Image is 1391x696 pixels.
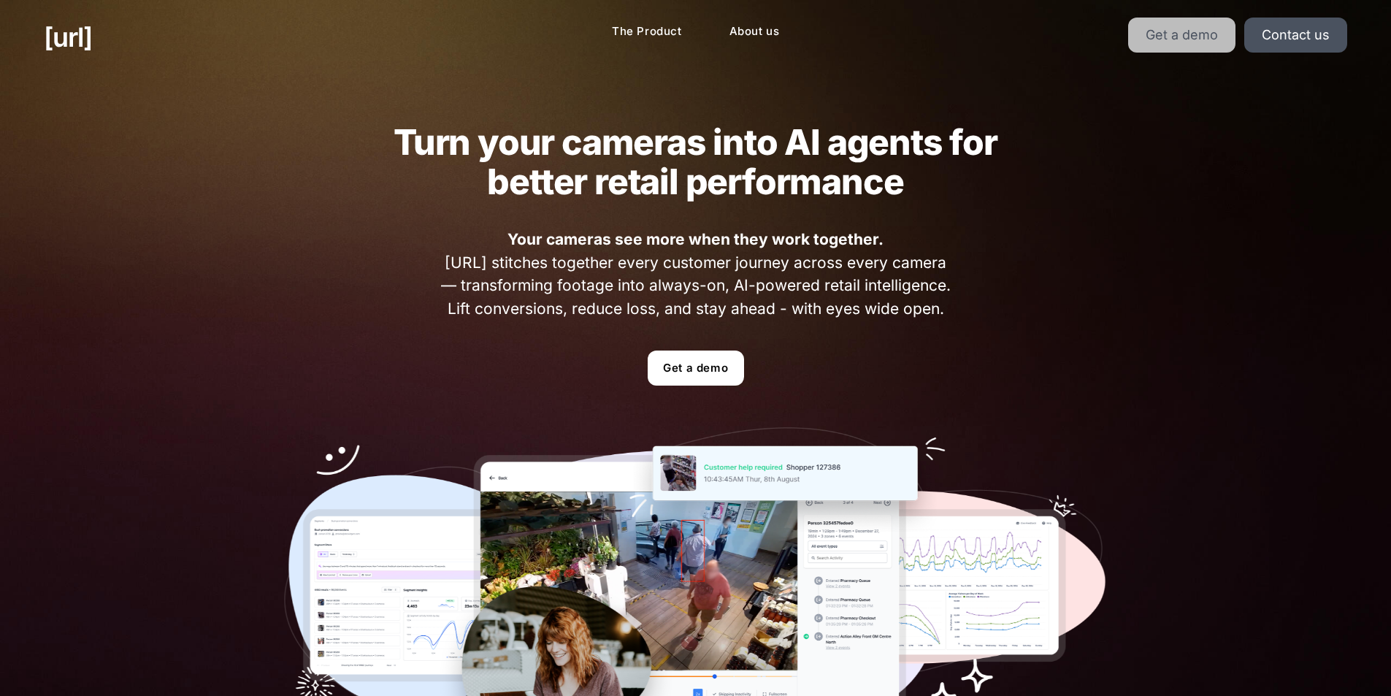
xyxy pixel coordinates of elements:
[365,123,1027,202] h2: Turn your cameras into AI agents for better retail performance
[44,18,92,57] a: [URL]
[436,228,955,320] span: [URL] stitches together every customer journey across every camera — transforming footage into al...
[718,18,792,46] a: About us
[600,18,694,46] a: The Product
[507,230,884,248] strong: Your cameras see more when they work together.
[648,351,744,386] a: Get a demo
[1244,18,1347,53] a: Contact us
[1128,18,1235,53] a: Get a demo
